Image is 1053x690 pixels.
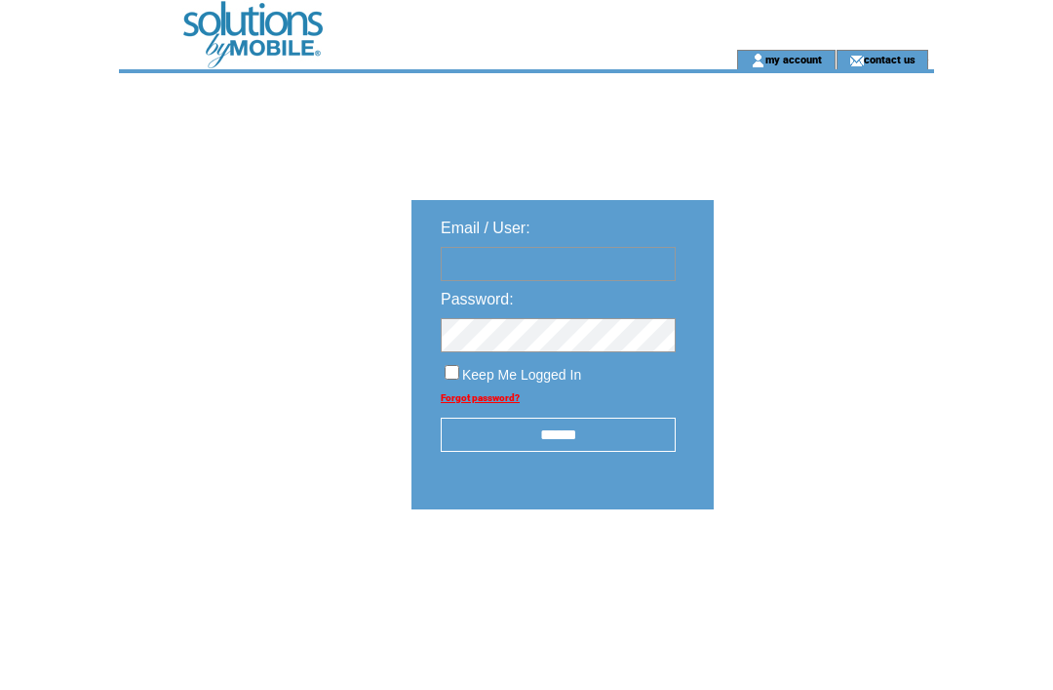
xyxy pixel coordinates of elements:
img: account_icon.gif;jsessionid=E8CE57318342EF5D2300F2F074F51EE1 [751,53,765,68]
a: my account [765,53,822,65]
img: contact_us_icon.gif;jsessionid=E8CE57318342EF5D2300F2F074F51EE1 [849,53,864,68]
span: Password: [441,291,514,307]
a: Forgot password? [441,392,520,403]
img: transparent.png;jsessionid=E8CE57318342EF5D2300F2F074F51EE1 [770,558,868,583]
a: contact us [864,53,916,65]
span: Keep Me Logged In [462,367,581,383]
span: Email / User: [441,220,530,236]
